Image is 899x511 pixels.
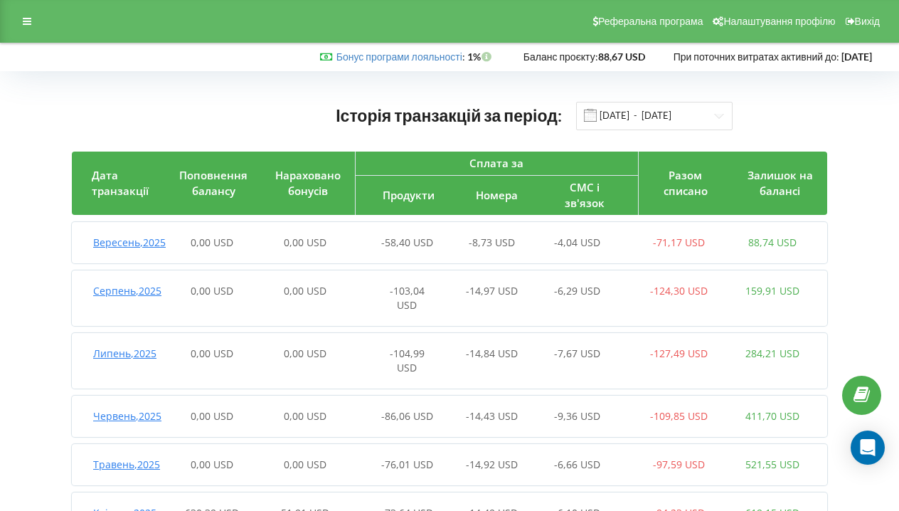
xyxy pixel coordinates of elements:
span: -7,67 USD [554,347,600,360]
span: При поточних витратах активний до: [674,51,839,63]
span: Налаштування профілю [723,16,835,27]
span: 0,00 USD [284,347,326,360]
span: Сплата за [469,156,523,170]
span: -6,29 USD [554,284,600,297]
span: 0,00 USD [191,347,233,360]
span: 411,70 USD [745,409,799,423]
span: Липень , 2025 [93,347,156,360]
span: 159,91 USD [745,284,799,297]
span: Червень , 2025 [93,409,161,423]
strong: 1% [467,51,495,63]
span: 521,55 USD [745,458,799,471]
span: Разом списано [664,168,708,197]
span: -14,97 USD [466,284,518,297]
span: Продукти [383,188,435,202]
span: -97,59 USD [653,458,705,471]
span: Реферальна програма [598,16,703,27]
span: -109,85 USD [650,409,708,423]
a: Бонус програми лояльності [336,51,462,63]
span: -14,92 USD [466,458,518,471]
span: 0,00 USD [284,284,326,297]
span: 0,00 USD [284,409,326,423]
span: Травень , 2025 [93,458,160,471]
span: 0,00 USD [284,458,326,471]
span: Баланс проєкту: [523,51,598,63]
span: Серпень , 2025 [93,284,161,297]
span: -127,49 USD [650,347,708,360]
span: Поповнення балансу [179,168,248,197]
span: -104,99 USD [390,347,425,374]
span: Номера [476,188,518,202]
span: -76,01 USD [381,458,433,471]
strong: [DATE] [841,51,872,63]
span: : [336,51,465,63]
span: Залишок на балансі [748,168,813,197]
span: -58,40 USD [381,236,433,249]
span: -14,84 USD [466,347,518,360]
span: Дата транзакції [92,168,149,197]
strong: 88,67 USD [598,51,645,63]
span: -6,66 USD [554,458,600,471]
span: -124,30 USD [650,284,708,297]
span: -8,73 USD [469,236,515,249]
span: Вихід [855,16,880,27]
span: -71,17 USD [653,236,705,249]
span: Історія транзакцій за період: [336,105,562,125]
span: 0,00 USD [191,409,233,423]
span: -14,43 USD [466,409,518,423]
span: Вересень , 2025 [93,236,166,249]
span: 0,00 USD [191,458,233,471]
span: -103,04 USD [390,284,425,312]
span: 88,74 USD [748,236,797,249]
span: Нараховано бонусів [275,168,341,197]
span: -4,04 USD [554,236,600,249]
span: 284,21 USD [745,347,799,360]
span: -9,36 USD [554,409,600,423]
span: -86,06 USD [381,409,433,423]
span: 0,00 USD [191,284,233,297]
span: 0,00 USD [284,236,326,249]
span: СМС і зв'язок [565,180,605,209]
span: 0,00 USD [191,236,233,249]
div: Open Intercom Messenger [851,431,885,465]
